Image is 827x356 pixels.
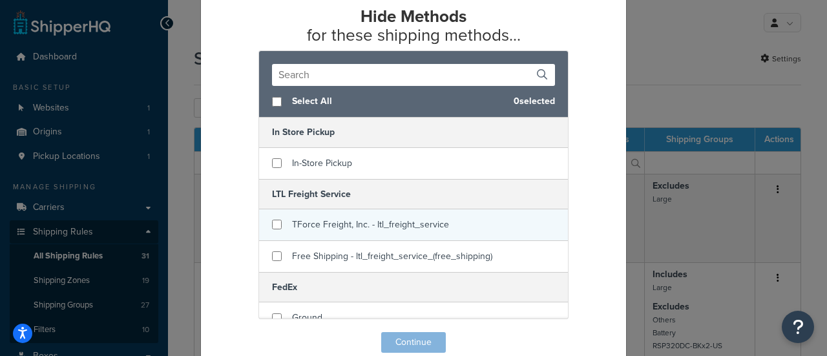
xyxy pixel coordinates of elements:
[292,249,492,263] span: Free Shipping - ltl_freight_service_(free_shipping)
[361,4,466,28] strong: Hide Methods
[233,7,594,44] h2: for these shipping methods...
[259,179,568,209] h5: LTL Freight Service
[782,311,814,343] button: Open Resource Center
[292,92,503,110] span: Select All
[259,118,568,147] h5: In Store Pickup
[292,218,449,231] span: TForce Freight, Inc. - ltl_freight_service
[292,311,322,324] span: Ground
[272,64,555,86] input: Search
[259,86,568,118] div: 0 selected
[292,156,352,170] span: In-Store Pickup
[259,272,568,302] h5: FedEx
